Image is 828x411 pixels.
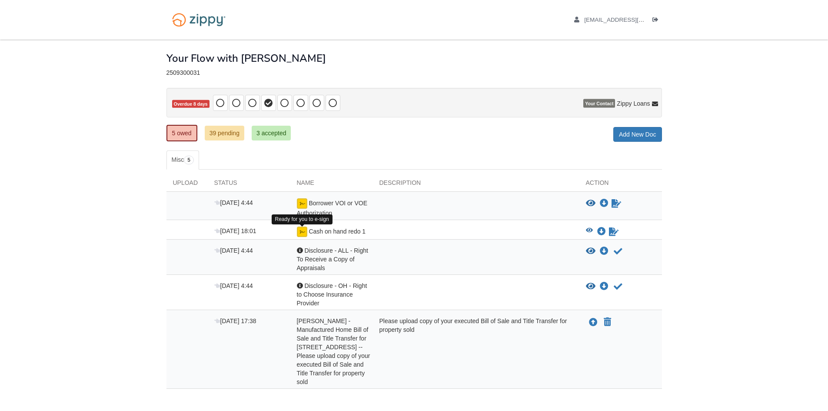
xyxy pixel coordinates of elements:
a: Sign Form [608,227,619,237]
span: 5 [184,156,194,164]
span: Disclosure - OH - Right to Choose Insurance Provider [297,282,367,307]
span: Cash on hand redo 1 [309,228,366,235]
a: Add New Doc [613,127,662,142]
button: View Borrower VOI or VOE Authorization [586,199,595,208]
a: 39 pending [205,126,244,140]
div: Status [208,178,290,191]
span: Overdue 8 days [172,100,209,108]
button: Acknowledge receipt of document [613,281,623,292]
h1: Your Flow with [PERSON_NAME] [166,53,326,64]
span: Your Contact [583,99,615,108]
div: Name [290,178,373,191]
a: 5 owed [166,125,197,141]
div: Description [373,178,579,191]
span: [PERSON_NAME] - Manufactured Home Bill of Sale and Title Transfer for [STREET_ADDRESS] -- Please ... [297,317,370,385]
span: Disclosure - ALL - Right To Receive a Copy of Appraisals [297,247,368,271]
button: Acknowledge receipt of document [613,246,623,257]
a: Log out [652,17,662,25]
a: Download Borrower VOI or VOE Authorization [600,200,609,207]
button: Upload Ellisia Bailey - Manufactured Home Bill of Sale and Title Transfer for 63 Palace Dr -- Ple... [588,317,599,328]
span: Zippy Loans [617,99,650,108]
span: Borrower VOI or VOE Authorization [297,200,367,217]
a: Waiting for your co-borrower to e-sign [611,198,622,209]
img: esign [297,198,307,209]
span: [DATE] 4:44 [214,282,253,289]
a: Download Disclosure - ALL - Right To Receive a Copy of Appraisals [600,248,609,255]
div: 2509300031 [166,69,662,77]
a: 3 accepted [252,126,291,140]
span: [DATE] 4:44 [214,199,253,206]
span: [DATE] 4:44 [214,247,253,254]
span: [DATE] 18:01 [214,227,256,234]
button: View Disclosure - ALL - Right To Receive a Copy of Appraisals [586,247,595,256]
img: Logo [166,9,231,31]
img: Ready for you to esign [297,227,307,237]
a: Download Disclosure - OH - Right to Choose Insurance Provider [600,283,609,290]
div: Upload [166,178,208,191]
a: Download Cash on hand redo 1 [597,228,606,235]
a: edit profile [574,17,684,25]
div: Ready for you to e-sign [272,214,333,224]
div: Action [579,178,662,191]
span: [DATE] 17:38 [214,317,256,324]
div: Please upload copy of your executed Bill of Sale and Title Transfer for property sold [373,317,579,386]
button: Declare Ellisia Bailey - Manufactured Home Bill of Sale and Title Transfer for 63 Palace Dr -- Pl... [603,317,612,327]
a: Misc [166,150,199,170]
button: View Disclosure - OH - Right to Choose Insurance Provider [586,282,595,291]
button: View Cash on hand redo 1 [586,227,593,236]
span: raeshell1972@gmail.com [584,17,684,23]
